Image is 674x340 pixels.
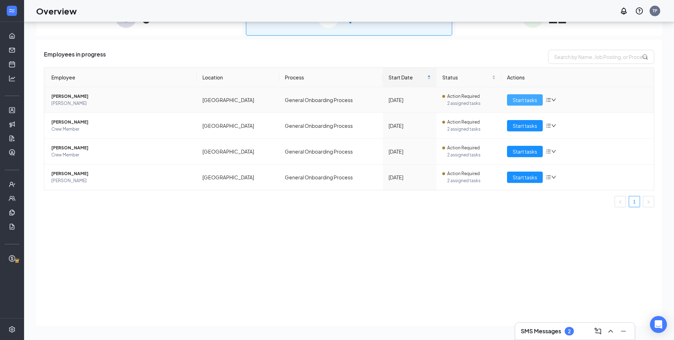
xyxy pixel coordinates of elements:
[615,196,626,207] li: Previous Page
[437,68,501,87] th: Status
[618,326,629,337] button: Minimize
[507,120,543,131] button: Start tasks
[513,173,537,181] span: Start tasks
[635,7,644,15] svg: QuestionInfo
[44,50,106,64] span: Employees in progress
[646,200,651,204] span: right
[8,326,16,333] svg: Settings
[521,327,561,335] h3: SMS Messages
[650,316,667,333] div: Open Intercom Messenger
[551,149,556,154] span: down
[388,148,431,155] div: [DATE]
[8,7,15,14] svg: WorkstreamLogo
[388,122,431,130] div: [DATE]
[44,68,197,87] th: Employee
[51,126,191,133] span: Crew Member
[605,326,616,337] button: ChevronUp
[546,123,551,129] span: bars
[51,100,191,107] span: [PERSON_NAME]
[51,93,191,100] span: [PERSON_NAME]
[447,170,480,177] span: Action Required
[279,113,383,139] td: General Onboarding Process
[197,139,279,165] td: [GEOGRAPHIC_DATA]
[551,175,556,180] span: down
[51,119,191,126] span: [PERSON_NAME]
[513,96,537,104] span: Start tasks
[36,5,77,17] h1: Overview
[546,174,551,180] span: bars
[197,113,279,139] td: [GEOGRAPHIC_DATA]
[546,149,551,154] span: bars
[643,196,654,207] button: right
[618,200,622,204] span: left
[447,119,480,126] span: Action Required
[513,148,537,155] span: Start tasks
[388,96,431,104] div: [DATE]
[615,196,626,207] button: left
[620,7,628,15] svg: Notifications
[513,122,537,130] span: Start tasks
[551,123,556,128] span: down
[279,87,383,113] td: General Onboarding Process
[643,196,654,207] li: Next Page
[388,73,426,81] span: Start Date
[447,151,496,159] span: 2 assigned tasks
[447,100,496,107] span: 2 assigned tasks
[388,173,431,181] div: [DATE]
[507,172,543,183] button: Start tasks
[652,8,657,14] div: TP
[279,68,383,87] th: Process
[51,177,191,184] span: [PERSON_NAME]
[279,139,383,165] td: General Onboarding Process
[507,146,543,157] button: Start tasks
[197,68,279,87] th: Location
[619,327,628,335] svg: Minimize
[447,93,480,100] span: Action Required
[442,73,490,81] span: Status
[447,144,480,151] span: Action Required
[279,165,383,190] td: General Onboarding Process
[447,126,496,133] span: 2 assigned tasks
[8,75,16,82] svg: Analysis
[447,177,496,184] span: 2 assigned tasks
[51,144,191,151] span: [PERSON_NAME]
[501,68,654,87] th: Actions
[546,97,551,103] span: bars
[629,196,640,207] a: 1
[629,196,640,207] li: 1
[8,181,16,188] svg: UserCheck
[592,326,604,337] button: ComposeMessage
[568,328,571,334] div: 2
[594,327,602,335] svg: ComposeMessage
[548,50,654,64] input: Search by Name, Job Posting, or Process
[551,97,556,102] span: down
[51,151,191,159] span: Crew Member
[507,94,543,106] button: Start tasks
[51,170,191,177] span: [PERSON_NAME]
[197,165,279,190] td: [GEOGRAPHIC_DATA]
[197,87,279,113] td: [GEOGRAPHIC_DATA]
[606,327,615,335] svg: ChevronUp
